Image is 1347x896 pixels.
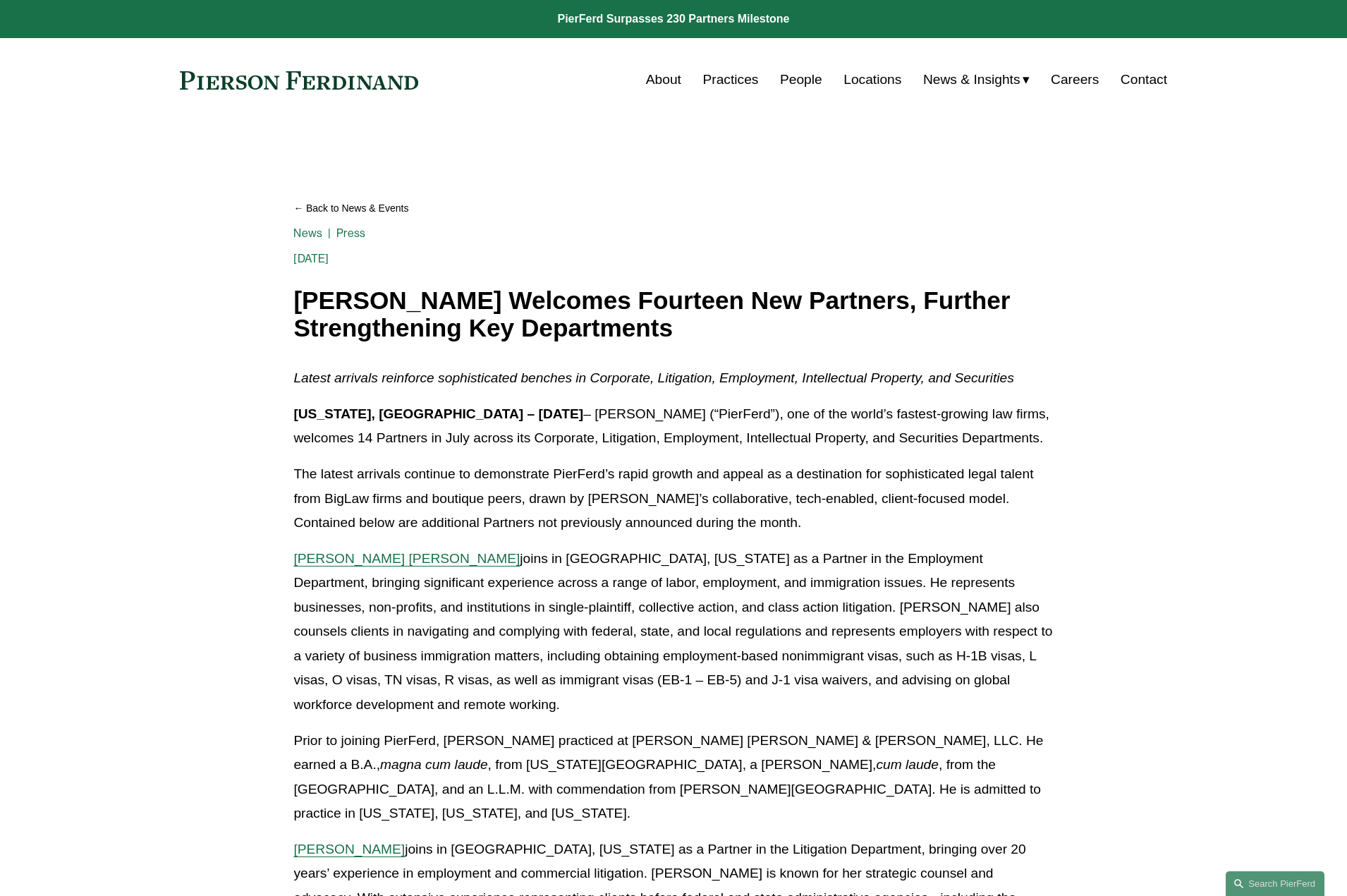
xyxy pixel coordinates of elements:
p: The latest arrivals continue to demonstrate PierFerd’s rapid growth and appeal as a destination f... [293,462,1053,535]
a: Locations [843,66,901,93]
a: Practices [703,66,759,93]
a: Careers [1051,66,1099,93]
a: [PERSON_NAME] [293,842,405,856]
a: Search this site [1226,871,1324,896]
a: Press [336,226,365,240]
span: News & Insights [923,68,1020,92]
a: People [780,66,822,93]
a: [PERSON_NAME] [PERSON_NAME] [293,551,520,566]
p: Prior to joining PierFerd, [PERSON_NAME] practiced at [PERSON_NAME] [PERSON_NAME] & [PERSON_NAME]... [293,729,1053,826]
em: Latest arrivals reinforce sophisticated benches in Corporate, Litigation, Employment, Intellectua... [293,370,1013,385]
h1: [PERSON_NAME] Welcomes Fourteen New Partners, Further Strengthening Key Departments [293,287,1053,341]
p: joins in [GEOGRAPHIC_DATA], [US_STATE] as a Partner in the Employment Department, bringing signif... [293,547,1053,718]
em: cum laude [876,757,939,772]
a: About [646,66,681,93]
span: [DATE] [293,252,329,265]
strong: [US_STATE], [GEOGRAPHIC_DATA] – [DATE] [293,406,583,421]
p: – [PERSON_NAME] (“PierFerd”), one of the world’s fastest-growing law firms, welcomes 14 Partners ... [293,402,1053,451]
a: News [293,226,322,240]
em: magna cum laude [380,757,488,772]
a: folder dropdown [923,66,1030,93]
a: Contact [1121,66,1167,93]
a: Back to News & Events [293,196,1053,221]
